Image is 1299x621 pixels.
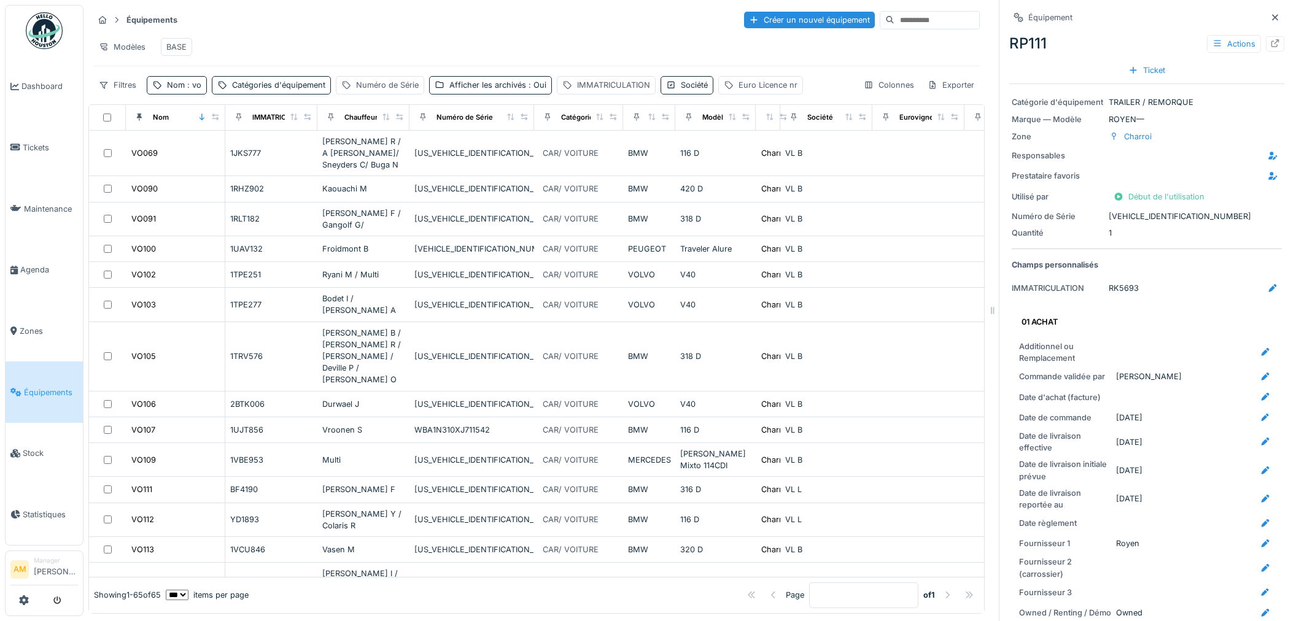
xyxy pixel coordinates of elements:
div: VO112 [131,514,154,525]
div: Début de l'utilisation [1109,188,1209,205]
div: VL L [785,484,867,495]
a: Stock [6,423,83,484]
div: BMW [628,514,670,525]
li: [PERSON_NAME] [34,556,78,582]
div: 116 D [680,424,751,436]
img: Badge_color-CXgf-gQk.svg [26,12,63,49]
div: Charroi [761,424,789,436]
div: VOLVO [628,398,670,410]
div: CAR/ VOITURE [543,243,599,255]
div: Commande validée par [1019,371,1111,382]
div: IMMATRICULATION [1012,282,1104,294]
span: Dashboard [21,80,78,92]
div: VO106 [131,398,156,410]
div: Royen [1116,538,1139,549]
div: Nom [153,112,169,123]
strong: of 1 [923,589,935,601]
div: [US_VEHICLE_IDENTIFICATION_NUMBER] [414,544,529,555]
div: [US_VEHICLE_IDENTIFICATION_NUMBER] [414,484,529,495]
div: VOLVO [628,299,670,310]
div: Vasen M [322,544,405,555]
div: BMW [628,213,670,225]
div: Zone [1012,131,1104,142]
div: CAR/ VOITURE [543,299,599,310]
div: Traveler Alure [680,243,751,255]
span: Stock [23,447,78,459]
div: Catégorie d'équipement [1012,96,1104,108]
div: Filtres [93,76,142,94]
span: Zones [20,325,78,337]
div: 1 [1012,227,1282,239]
div: MERCEDES [628,454,670,466]
div: Multi [322,454,405,466]
div: VL B [785,243,867,255]
div: 01 ACHAT [1022,316,1267,328]
div: BMW [628,147,670,159]
span: : Oui [526,80,546,90]
div: VO107 [131,424,155,436]
div: CAR/ VOITURE [543,514,599,525]
div: CAR/ VOITURE [543,484,599,495]
div: 420 D [680,183,751,195]
span: Agenda [20,264,78,276]
div: RK5693 [1109,282,1139,294]
div: Euro Licence nr [739,79,797,91]
div: [DATE] [1116,412,1142,423]
div: [US_VEHICLE_IDENTIFICATION_NUMBER] [414,350,529,362]
div: Durwael J [322,398,405,410]
div: Numéro de Série [436,112,493,123]
li: AM [10,560,29,579]
div: Date de commande [1019,412,1111,423]
div: [VEHICLE_IDENTIFICATION_NUMBER] [1012,210,1282,222]
summary: 01 ACHAT [1017,310,1277,333]
div: Ryani M / Multi [322,269,405,280]
div: 1RHZ902 [230,183,312,195]
div: 318 D [680,350,751,362]
div: IMMATRICULATION [252,112,316,123]
span: : vo [185,80,201,90]
div: Bodet I / [PERSON_NAME] A [322,293,405,316]
div: Page [786,589,804,601]
div: 1VCU846 [230,544,312,555]
div: [US_VEHICLE_IDENTIFICATION_NUMBER] [414,183,529,195]
div: VO091 [131,213,156,225]
a: Maintenance [6,178,83,239]
div: 1JKS777 [230,147,312,159]
div: Société [807,112,833,123]
div: [US_VEHICLE_IDENTIFICATION_NUMBER] [414,454,529,466]
strong: Champs personnalisés [1012,259,1098,271]
div: 116 D [680,514,751,525]
div: Société [681,79,708,91]
div: Chauffeur principal [344,112,408,123]
a: Dashboard [6,56,83,117]
div: Charroi [761,398,789,410]
div: CAR/ VOITURE [543,183,599,195]
div: CAR/ VOITURE [543,454,599,466]
span: Tickets [23,142,78,153]
div: Équipement [1028,12,1072,23]
a: AM Manager[PERSON_NAME] [10,556,78,585]
div: VL B [785,147,867,159]
div: VL L [785,514,867,525]
a: Zones [6,301,83,362]
span: Statistiques [23,509,78,520]
div: [US_VEHICLE_IDENTIFICATION_NUMBER] [414,269,529,280]
div: WBA1N310XJ711542 [414,424,529,436]
div: Modèle [702,112,727,123]
div: YD1893 [230,514,312,525]
div: Nom [167,79,201,91]
a: Agenda [6,239,83,301]
div: Vroonen S [322,424,405,436]
div: items per page [166,589,249,601]
div: VO090 [131,183,158,195]
div: V40 [680,299,751,310]
div: [US_VEHICLE_IDENTIFICATION_NUMBER] [414,514,529,525]
div: Numéro de Série [356,79,419,91]
div: Charroi [761,299,789,310]
div: Catégories d'équipement [232,79,325,91]
div: 1UJT856 [230,424,312,436]
div: CAR/ VOITURE [543,213,599,225]
div: [US_VEHICLE_IDENTIFICATION_NUMBER] [414,213,529,225]
div: Date de livraison initiale prévue [1019,458,1111,482]
div: [PERSON_NAME] F [322,484,405,495]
